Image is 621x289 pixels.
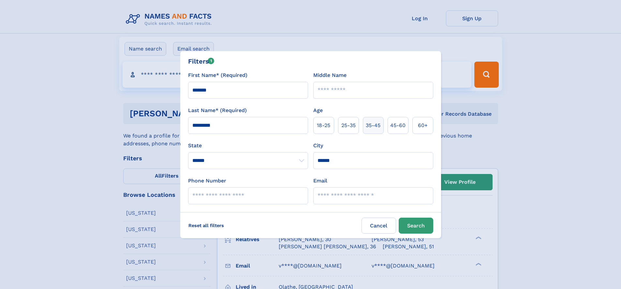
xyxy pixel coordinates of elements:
[188,107,247,114] label: Last Name* (Required)
[313,177,327,185] label: Email
[366,122,380,129] span: 35‑45
[362,218,396,234] label: Cancel
[418,122,428,129] span: 60+
[188,56,214,66] div: Filters
[317,122,330,129] span: 18‑25
[188,177,226,185] label: Phone Number
[313,107,323,114] label: Age
[341,122,356,129] span: 25‑35
[313,71,347,79] label: Middle Name
[313,142,323,150] label: City
[188,71,247,79] label: First Name* (Required)
[184,218,228,233] label: Reset all filters
[399,218,433,234] button: Search
[390,122,406,129] span: 45‑60
[188,142,308,150] label: State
